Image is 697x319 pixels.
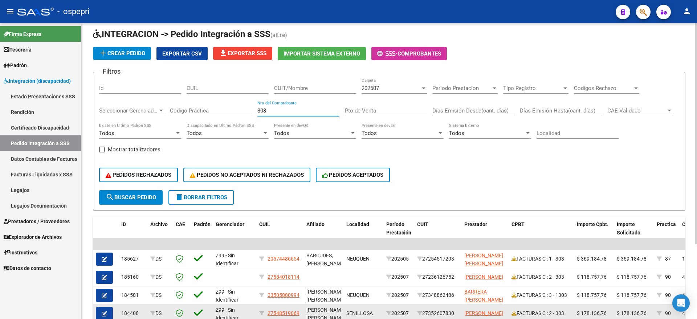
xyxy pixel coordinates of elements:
[377,50,398,57] span: -
[461,217,509,249] datatable-header-cell: Prestador
[577,310,607,316] span: $ 178.136,76
[108,145,160,154] span: Mostrar totalizadores
[617,292,647,298] span: $ 118.757,76
[414,217,461,249] datatable-header-cell: CUIT
[162,50,202,57] span: Exportar CSV
[577,292,607,298] span: $ 118.757,76
[303,217,343,249] datatable-header-cell: Afiliado
[306,289,345,311] span: [PERSON_NAME] [PERSON_NAME] , -
[682,292,685,298] span: 4
[93,47,151,60] button: Crear Pedido
[219,49,228,57] mat-icon: file_download
[672,294,690,312] div: Open Intercom Messenger
[464,253,503,267] span: [PERSON_NAME] [PERSON_NAME]
[99,66,124,77] h3: Filtros
[614,217,654,249] datatable-header-cell: Importe Solicitado
[106,194,156,201] span: Buscar Pedido
[191,217,213,249] datatable-header-cell: Padrón
[617,274,647,280] span: $ 118.757,76
[121,255,144,263] div: 185627
[398,50,441,57] span: Comprobantes
[362,85,379,91] span: 202507
[4,77,71,85] span: Integración (discapacidad)
[216,289,239,303] span: Z99 - Sin Identificar
[577,221,608,227] span: Importe Cpbt.
[259,221,270,227] span: CUIL
[6,7,15,16] mat-icon: menu
[322,172,384,178] span: PEDIDOS ACEPTADOS
[417,221,428,227] span: CUIT
[511,309,571,318] div: FACTURAS C : 2 - 303
[665,292,671,298] span: 90
[256,217,303,249] datatable-header-cell: CUIL
[4,264,51,272] span: Datos de contacto
[577,256,607,262] span: $ 369.184,78
[150,291,170,299] div: DS
[464,274,503,280] span: [PERSON_NAME]
[278,47,366,60] button: Importar Sistema Externo
[216,221,244,227] span: Gerenciador
[173,217,191,249] datatable-header-cell: CAE
[190,172,304,178] span: PEDIDOS NO ACEPTADOS NI RECHAZADOS
[432,85,491,91] span: Periodo Prestacion
[316,168,390,182] button: PEDIDOS ACEPTADOS
[665,274,671,280] span: 90
[121,291,144,299] div: 184581
[121,309,144,318] div: 184408
[346,292,370,298] span: NEUQUEN
[219,50,266,57] span: Exportar SSS
[306,221,325,227] span: Afiliado
[99,168,178,182] button: PEDIDOS RECHAZADOS
[268,256,299,262] span: 20574486654
[346,310,373,316] span: SENILLOSA
[150,309,170,318] div: DS
[216,253,239,267] span: Z99 - Sin Identificar
[511,221,525,227] span: CPBT
[106,193,114,201] mat-icon: search
[194,221,211,227] span: Padrón
[147,217,173,249] datatable-header-cell: Archivo
[150,273,170,281] div: DS
[4,61,27,69] span: Padrón
[665,310,671,316] span: 90
[93,29,270,39] span: INTEGRACION -> Pedido Integración a SSS
[386,273,411,281] div: 202507
[449,130,464,136] span: Todos
[183,168,310,182] button: PEDIDOS NO ACEPTADOS NI RECHAZADOS
[175,193,184,201] mat-icon: delete
[417,291,458,299] div: 27348862486
[346,256,370,262] span: NEUQUEN
[617,256,647,262] span: $ 369.184,78
[464,310,503,316] span: [PERSON_NAME]
[574,217,614,249] datatable-header-cell: Importe Cpbt.
[99,49,107,57] mat-icon: add
[270,32,287,38] span: (alt+e)
[4,217,70,225] span: Prestadores / Proveedores
[4,46,32,54] span: Tesorería
[464,289,503,303] span: BARRERA [PERSON_NAME]
[417,273,458,281] div: 27236126752
[511,255,571,263] div: FACTURAS C : 1 - 303
[386,255,411,263] div: 202505
[284,50,360,57] span: Importar Sistema Externo
[99,50,145,57] span: Crear Pedido
[574,85,633,91] span: Codigos Rechazo
[665,256,671,262] span: 87
[268,310,299,316] span: 27548519069
[362,130,377,136] span: Todos
[99,107,158,114] span: Seleccionar Gerenciador
[386,221,411,236] span: Período Prestación
[682,274,685,280] span: 4
[371,47,447,60] button: -Comprobantes
[417,309,458,318] div: 27352607830
[509,217,574,249] datatable-header-cell: CPBT
[118,217,147,249] datatable-header-cell: ID
[106,172,171,178] span: PEDIDOS RECHAZADOS
[511,291,571,299] div: FACTURAS C : 3 - 1303
[386,291,411,299] div: 202507
[121,273,144,281] div: 185160
[306,253,345,275] span: BARCUDES, [PERSON_NAME] , -
[503,85,562,91] span: Tipo Registro
[121,221,126,227] span: ID
[386,309,411,318] div: 202507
